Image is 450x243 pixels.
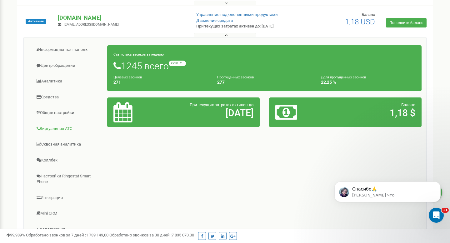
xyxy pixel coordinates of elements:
span: Обработано звонков за 7 дней : [26,233,108,237]
span: Баланс [401,102,415,107]
span: 11 [442,208,449,213]
a: Общие настройки [28,105,107,121]
span: [EMAIL_ADDRESS][DOMAIN_NAME] [64,22,119,27]
a: Mini CRM [28,206,107,221]
u: 7 835 073,00 [172,233,194,237]
h2: 1,18 $ [325,108,415,118]
h4: 277 [217,80,312,85]
small: +290 [169,61,186,66]
small: Доля пропущенных звонков [321,75,366,79]
a: Центр обращений [28,58,107,73]
a: Коллбек [28,153,107,168]
span: Обработано звонков за 30 дней : [109,233,194,237]
span: Активный [26,19,46,24]
p: При текущих затратах активен до: [DATE] [196,23,290,29]
span: Баланс [362,12,375,17]
h4: 271 [113,80,208,85]
span: При текущих затратах активен до [190,102,253,107]
p: [DOMAIN_NAME] [58,14,186,22]
a: Информационная панель [28,42,107,57]
a: Коллтрекинг [28,222,107,237]
h4: 22,25 % [321,80,415,85]
a: Виртуальная АТС [28,121,107,136]
small: Статистика звонков за неделю [113,52,164,57]
small: Пропущенных звонков [217,75,254,79]
a: Аналитика [28,74,107,89]
iframe: Intercom live chat [429,208,444,223]
a: Средства [28,90,107,105]
a: Сквозная аналитика [28,137,107,152]
span: 99,989% [6,233,25,237]
h1: 1245 всего [113,61,415,71]
small: Целевых звонков [113,75,142,79]
iframe: Intercom notifications сообщение [325,168,450,226]
a: Движение средств [196,18,233,23]
h2: [DATE] [163,108,253,118]
a: Настройки Ringostat Smart Phone [28,169,107,190]
u: 1 739 149,00 [86,233,108,237]
a: Пополнить баланс [386,18,427,27]
span: 1,18 USD [345,17,375,26]
a: Управление подключенными продуктами [196,12,278,17]
a: Интеграция [28,190,107,206]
